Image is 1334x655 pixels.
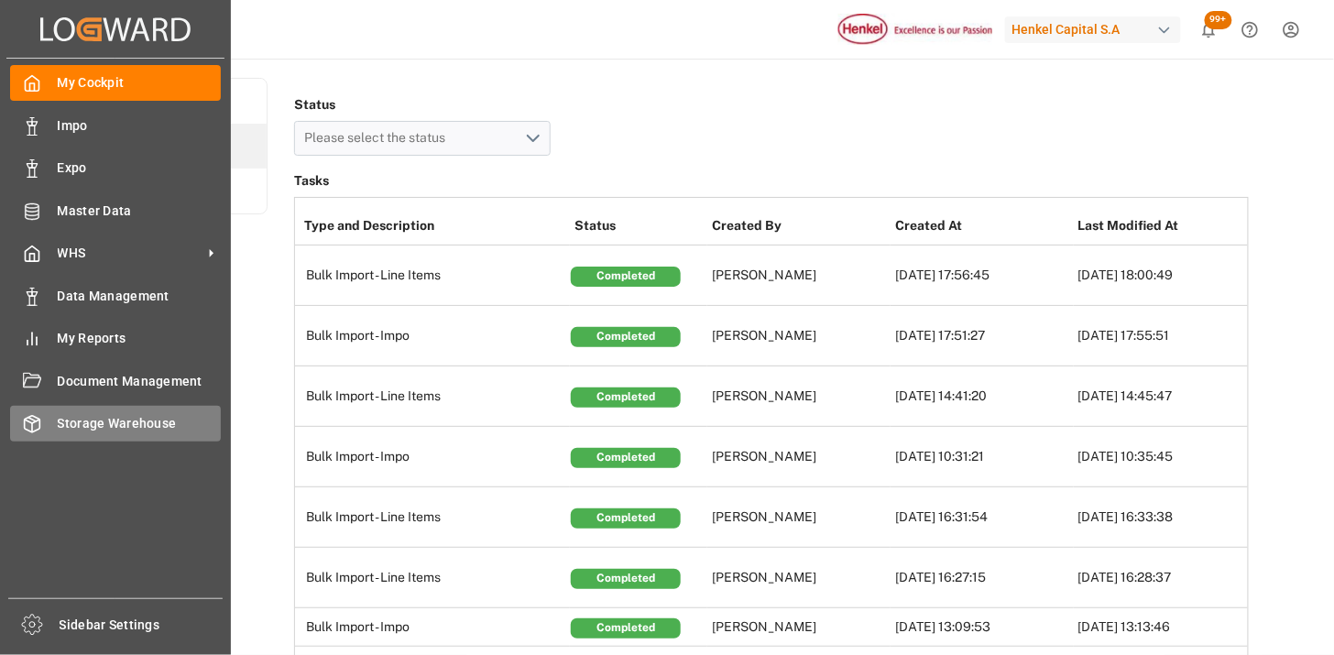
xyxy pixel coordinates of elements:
button: open menu [294,121,551,156]
div: Completed [571,327,681,347]
span: My Cockpit [58,73,222,93]
a: My Cockpit [10,65,221,101]
div: Completed [571,508,681,529]
td: Bulk Import - Line Items [295,246,570,306]
td: [DATE] 16:33:38 [1074,487,1257,548]
span: Document Management [58,372,222,391]
td: [DATE] 17:51:27 [891,306,1074,366]
button: show 100 new notifications [1188,9,1230,50]
span: Storage Warehouse [58,414,222,433]
td: [DATE] 10:31:21 [891,427,1074,487]
td: [DATE] 16:31:54 [891,487,1074,548]
h4: Status [294,92,551,117]
button: Henkel Capital S.A [1005,12,1188,47]
td: [PERSON_NAME] [707,246,891,306]
div: Completed [571,388,681,408]
span: Master Data [58,202,222,221]
td: [PERSON_NAME] [707,608,891,647]
a: Storage Warehouse [10,406,221,442]
td: [DATE] 14:41:20 [891,366,1074,427]
td: [PERSON_NAME] [707,366,891,427]
a: Impo [10,107,221,143]
span: Sidebar Settings [60,616,224,635]
td: [DATE] 16:28:37 [1074,548,1257,608]
td: [DATE] 14:45:47 [1074,366,1257,427]
td: [DATE] 17:56:45 [891,246,1074,306]
div: Completed [571,448,681,468]
span: Data Management [58,287,222,306]
img: Henkel%20logo.jpg_1689854090.jpg [838,14,992,46]
div: Completed [571,569,681,589]
span: Please select the status [305,130,455,145]
td: [DATE] 18:00:49 [1074,246,1257,306]
th: Created By [707,207,891,246]
span: WHS [58,244,202,263]
td: [PERSON_NAME] [707,548,891,608]
td: Bulk Import - Impo [295,427,570,487]
td: [DATE] 16:27:15 [891,548,1074,608]
th: Status [570,207,707,246]
th: Created At [891,207,1074,246]
button: Help Center [1230,9,1271,50]
div: Henkel Capital S.A [1005,16,1181,43]
a: Expo [10,150,221,186]
a: My Reports [10,321,221,356]
td: Bulk Import - Impo [295,608,570,647]
span: Impo [58,116,222,136]
th: Last Modified At [1074,207,1257,246]
h3: Tasks [294,169,1249,194]
th: Type and Description [295,207,570,246]
td: Bulk Import - Line Items [295,548,570,608]
td: [DATE] 17:55:51 [1074,306,1257,366]
td: [DATE] 13:13:46 [1074,608,1257,647]
a: Data Management [10,278,221,313]
div: Completed [571,618,681,639]
td: Bulk Import - Impo [295,306,570,366]
span: My Reports [58,329,222,348]
td: [DATE] 13:09:53 [891,608,1074,647]
a: Master Data [10,192,221,228]
td: [PERSON_NAME] [707,487,891,548]
span: 99+ [1205,11,1232,29]
span: Expo [58,158,222,178]
a: Document Management [10,363,221,398]
td: [PERSON_NAME] [707,427,891,487]
td: Bulk Import - Line Items [295,366,570,427]
td: [PERSON_NAME] [707,306,891,366]
div: Completed [571,267,681,287]
td: Bulk Import - Line Items [295,487,570,548]
td: [DATE] 10:35:45 [1074,427,1257,487]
